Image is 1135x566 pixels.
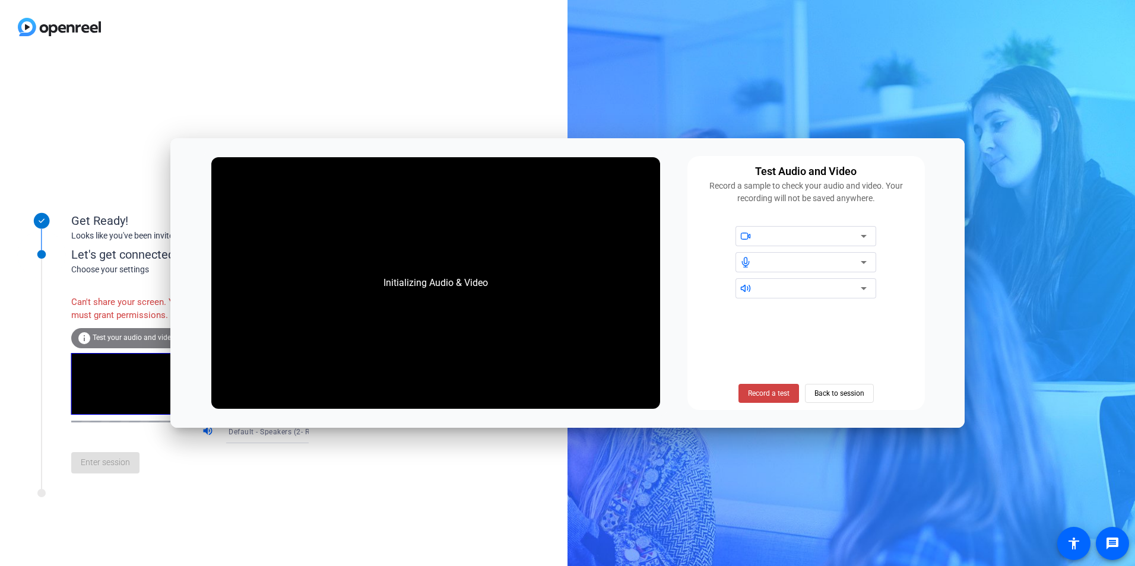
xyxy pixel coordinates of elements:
[372,264,500,302] div: Initializing Audio & Video
[738,384,799,403] button: Record a test
[71,263,333,276] div: Choose your settings
[93,333,175,342] span: Test your audio and video
[814,382,864,405] span: Back to session
[755,163,857,180] div: Test Audio and Video
[71,246,333,263] div: Let's get connected.
[695,180,918,205] div: Record a sample to check your audio and video. Your recording will not be saved anywhere.
[1067,536,1081,551] mat-icon: accessibility
[71,212,309,230] div: Get Ready!
[77,331,91,345] mat-icon: info
[202,425,216,439] mat-icon: volume_up
[71,230,309,242] div: Looks like you've been invited to join
[71,290,202,328] div: Can't share your screen. You must grant permissions.
[805,384,874,403] button: Back to session
[1105,536,1120,551] mat-icon: message
[748,388,790,399] span: Record a test
[229,427,365,436] span: Default - Speakers (2- Realtek(R) Audio)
